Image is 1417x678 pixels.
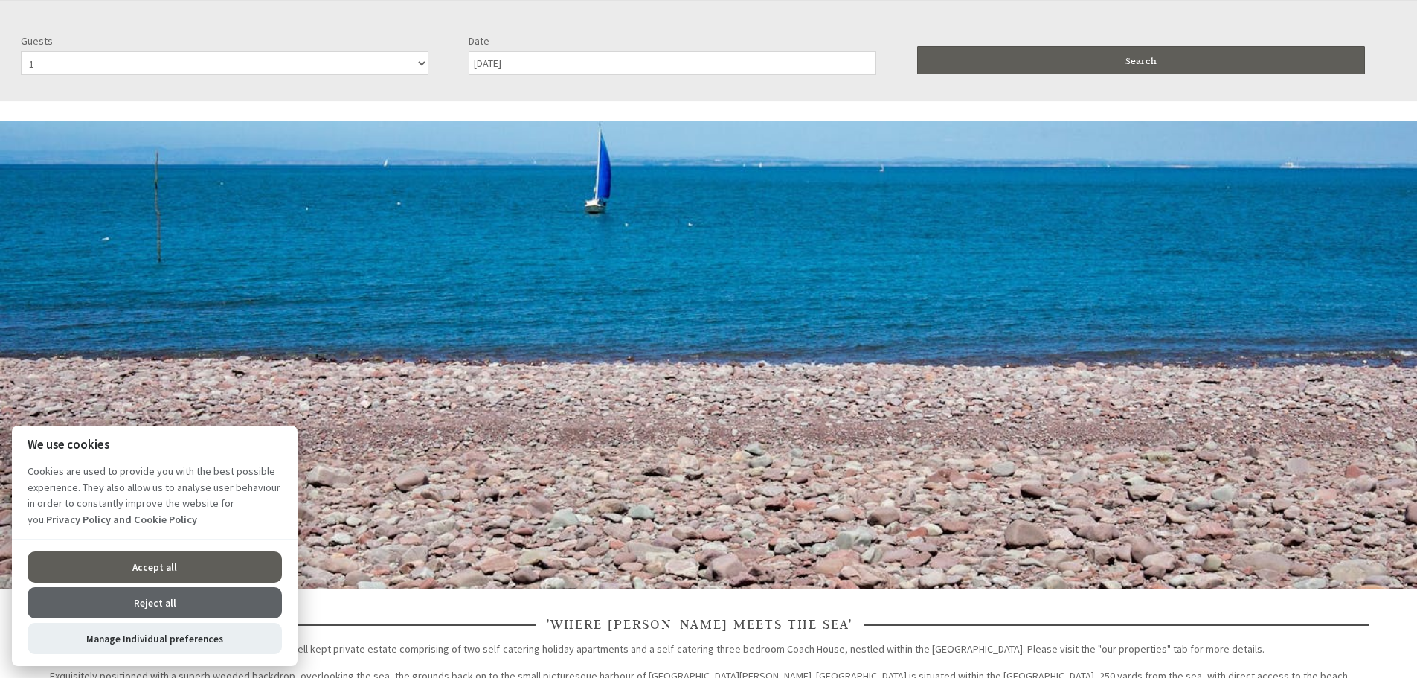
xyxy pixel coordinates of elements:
[469,51,876,75] input: Arrival Date
[12,464,298,539] p: Cookies are used to provide you with the best possible experience. They also allow us to analyse ...
[1125,54,1157,66] span: Search
[12,438,298,452] h2: We use cookies
[21,34,428,48] label: Guests
[28,551,282,583] button: Accept all
[917,46,1365,74] button: Search
[28,587,282,618] button: Reject all
[469,34,876,48] label: Date
[28,623,282,654] button: Manage Individual preferences
[46,513,197,526] a: Privacy Policy and Cookie Policy
[536,615,864,633] span: 'WHERE [PERSON_NAME] MEETS THE SEA'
